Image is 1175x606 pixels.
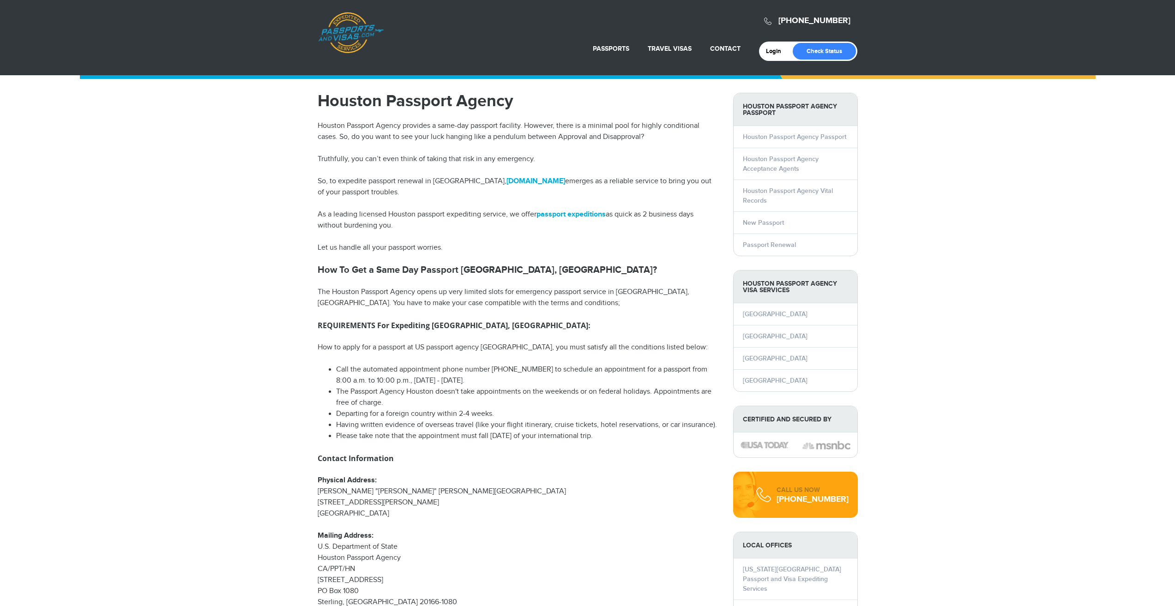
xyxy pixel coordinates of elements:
li: Call the automated appointment phone number [PHONE_NUMBER] to schedule an appointment for a passp... [336,364,719,386]
strong: LOCAL OFFICES [734,532,857,558]
a: Houston Passport Agency Vital Records [743,187,833,204]
a: Contact [710,45,741,53]
a: Passport Renewal [743,241,796,249]
p: How to apply for a passport at US passport agency [GEOGRAPHIC_DATA], you must satisfy all the con... [318,342,719,353]
img: image description [741,442,789,448]
strong: REQUIREMENTS For Expediting [GEOGRAPHIC_DATA], [GEOGRAPHIC_DATA]: [318,320,591,330]
strong: Contact Information [318,453,394,463]
a: [PHONE_NUMBER] [778,16,850,26]
p: Truthfully, you can’t even think of taking that risk in any emergency. [318,154,719,165]
img: image description [802,440,850,451]
a: [DOMAIN_NAME] [506,177,565,186]
a: Travel Visas [648,45,692,53]
p: So, to expedite passport renewal in [GEOGRAPHIC_DATA], emerges as a reliable service to bring you... [318,176,719,198]
a: Passports & [DOMAIN_NAME] [318,12,384,54]
li: Having written evidence of overseas travel (like your flight itinerary, cruise tickets, hotel res... [336,420,719,431]
div: CALL US NOW [777,486,849,495]
strong: Certified and Secured by [734,406,857,432]
h1: Houston Passport Agency [318,93,719,109]
a: passport expeditions [536,210,606,219]
a: Check Status [793,43,856,60]
a: Login [766,48,788,55]
a: [GEOGRAPHIC_DATA] [743,354,807,362]
p: As a leading licensed Houston passport expediting service, we offer as quick as 2 business days w... [318,209,719,231]
li: Please take note that the appointment must fall [DATE] of your international trip. [336,431,719,442]
strong: Mailing Address: [318,531,374,540]
a: Houston Passport Agency Acceptance Agents [743,155,819,173]
a: [GEOGRAPHIC_DATA] [743,310,807,318]
a: [GEOGRAPHIC_DATA] [743,332,807,340]
p: [PERSON_NAME] "[PERSON_NAME]" [PERSON_NAME][GEOGRAPHIC_DATA] [STREET_ADDRESS][PERSON_NAME] [GEOGR... [318,475,719,519]
li: Departing for a foreign country within 2-4 weeks. [336,408,719,420]
a: Houston Passport Agency Passport [743,133,846,141]
p: The Houston Passport Agency opens up very limited slots for emergency passport service in [GEOGRA... [318,287,719,309]
li: The Passport Agency Houston doesn't take appointments on the weekends or on federal holidays. App... [336,386,719,408]
a: New Passport [743,219,784,227]
strong: Houston Passport Agency Visa Services [734,270,857,303]
strong: Houston Passport Agency Passport [734,93,857,126]
p: Houston Passport Agency provides a same-day passport facility. However, there is a minimal pool f... [318,120,719,143]
a: Passports [593,45,629,53]
a: [GEOGRAPHIC_DATA] [743,377,807,384]
strong: How To Get a Same Day Passport [GEOGRAPHIC_DATA], [GEOGRAPHIC_DATA]? [318,264,657,276]
strong: Physical Address: [318,476,377,485]
a: [US_STATE][GEOGRAPHIC_DATA] Passport and Visa Expediting Services [743,565,841,593]
div: [PHONE_NUMBER] [777,495,849,504]
p: Let us handle all your passport worries. [318,242,719,253]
